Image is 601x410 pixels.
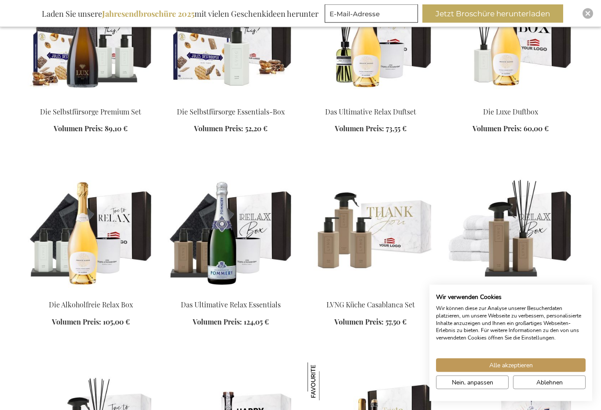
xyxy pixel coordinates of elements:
[483,107,538,117] a: Die Luxe Duftbox
[38,4,322,23] div: Laden Sie unsere mit vielen Geschenkideen herunter
[473,124,549,134] a: Volumen Preis: 60,00 €
[386,124,407,133] span: 73,55 €
[103,318,130,327] span: 105,00 €
[168,170,293,293] img: The Ultimate Relax Essentials
[436,293,586,301] h2: Wir verwenden Cookies
[436,376,509,389] button: cookie Einstellungen anpassen
[335,124,384,133] span: Volumen Preis:
[54,124,128,134] a: Volumen Preis: 89,10 €
[40,107,141,117] a: Die Selbstfürsorge Premium Set
[54,124,103,133] span: Volumen Preis:
[194,124,268,134] a: Volumen Preis: 52,20 €
[583,8,593,19] div: Close
[308,289,433,298] a: LVNG Kitchen Casablanca Set
[489,361,533,370] span: Alle akzeptieren
[335,124,407,134] a: Volumen Preis: 73,55 €
[49,300,133,310] a: Die Alkoholfreie Relax Box
[325,4,421,26] form: marketing offers and promotions
[52,318,130,328] a: Volumen Preis: 105,00 €
[436,358,586,372] button: Akzeptieren Sie alle cookies
[245,124,268,133] span: 52,20 €
[28,96,154,105] a: The Premium Selfcare Set
[473,124,522,133] span: Volumen Preis:
[513,376,586,389] button: Alle verweigern cookies
[168,96,293,105] a: The Selfcare Essentials Box
[105,124,128,133] span: 89,10 €
[422,4,563,23] button: Jetzt Broschüre herunterladen
[28,170,154,293] img: The Non-Alcoholic Relax Box
[168,289,293,298] a: The Ultimate Relax Essentials
[524,124,549,133] span: 60,00 €
[326,300,415,310] a: LVNG Küche Casablanca Set
[181,300,281,310] a: Das Ultimative Relax Essentials
[536,378,563,387] span: Ablehnen
[308,96,433,105] a: The Ultimate Relax Fragrance Set Das Ultimative Relax Duftset
[102,8,194,19] b: Jahresendbroschüre 2025
[177,107,285,117] a: Die Selbstfürsorge Essentials-Box
[325,4,418,23] input: E-Mail-Adresse
[308,363,345,401] img: Geschenkset Geschmack von Belgien
[308,170,433,293] img: LVNG Kitchen Casablanca Set
[447,170,573,293] img: LVNG Premium Home Set
[325,107,416,117] a: Das Ultimative Relax Duftset
[334,318,384,327] span: Volumen Preis:
[334,318,407,328] a: Volumen Preis: 57,50 €
[452,378,493,387] span: Nein, anpassen
[28,289,154,298] a: The Non-Alcoholic Relax Box
[585,11,590,16] img: Close
[436,305,586,342] p: Wir können diese zur Analyse unserer Besucherdaten platzieren, um unsere Webseite zu verbessern, ...
[52,318,101,327] span: Volumen Preis:
[193,318,242,327] span: Volumen Preis:
[244,318,269,327] span: 124,05 €
[447,96,573,105] a: The Luxe Scent Box Die Luxe Duftbox
[194,124,243,133] span: Volumen Preis:
[193,318,269,328] a: Volumen Preis: 124,05 €
[385,318,407,327] span: 57,50 €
